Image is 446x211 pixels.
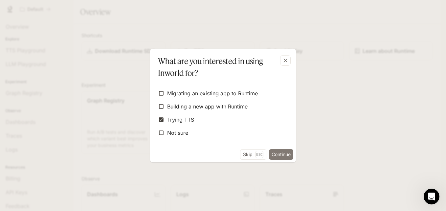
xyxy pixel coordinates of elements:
iframe: Intercom live chat [424,189,439,204]
button: Continue [269,149,293,160]
span: Not sure [167,129,188,137]
button: SkipEsc [240,149,266,160]
span: Trying TTS [167,116,194,124]
span: Building a new app with Runtime [167,103,248,110]
p: Esc [255,151,263,158]
p: What are you interested in using Inworld for? [158,55,285,79]
span: Migrating an existing app to Runtime [167,89,258,97]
